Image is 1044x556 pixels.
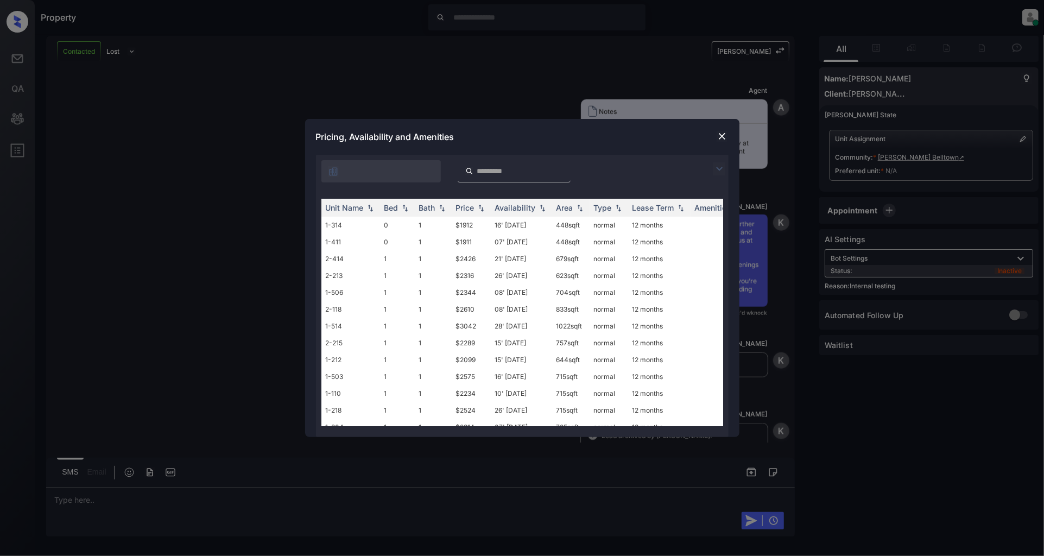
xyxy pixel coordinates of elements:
td: $3042 [452,318,491,334]
td: 1-411 [321,233,380,250]
td: 12 months [628,233,691,250]
div: Price [456,203,474,212]
td: 2-414 [321,250,380,267]
td: 12 months [628,368,691,385]
td: 1 [415,250,452,267]
td: 1-212 [321,351,380,368]
td: 448 sqft [552,233,590,250]
td: 1 [380,334,415,351]
img: sorting [613,204,624,212]
td: normal [590,301,628,318]
img: sorting [436,204,447,212]
div: Amenities [695,203,731,212]
td: 1 [380,368,415,385]
td: 12 months [628,318,691,334]
td: 1 [415,334,452,351]
td: $2314 [452,419,491,435]
td: 1-314 [321,217,380,233]
td: 715 sqft [552,385,590,402]
td: $2426 [452,250,491,267]
td: 15' [DATE] [491,334,552,351]
td: 0 [380,233,415,250]
td: $2524 [452,402,491,419]
td: $2289 [452,334,491,351]
img: sorting [675,204,686,212]
td: 704 sqft [552,284,590,301]
td: 21' [DATE] [491,250,552,267]
td: 1 [415,402,452,419]
td: 12 months [628,284,691,301]
td: 1-218 [321,402,380,419]
td: normal [590,250,628,267]
img: icon-zuma [713,162,726,175]
td: normal [590,233,628,250]
td: 1 [380,318,415,334]
td: 1-506 [321,284,380,301]
td: 0 [380,217,415,233]
td: normal [590,334,628,351]
td: 07' [DATE] [491,233,552,250]
div: Unit Name [326,203,364,212]
td: normal [590,217,628,233]
td: 12 months [628,385,691,402]
td: 26' [DATE] [491,267,552,284]
td: 1 [415,284,452,301]
td: normal [590,267,628,284]
td: 10' [DATE] [491,385,552,402]
td: $2575 [452,368,491,385]
td: 833 sqft [552,301,590,318]
div: Lease Term [632,203,674,212]
td: $1912 [452,217,491,233]
td: 1 [415,217,452,233]
td: 679 sqft [552,250,590,267]
td: 715 sqft [552,402,590,419]
td: 1 [380,267,415,284]
td: 12 months [628,301,691,318]
div: Pricing, Availability and Amenities [305,119,739,155]
td: normal [590,318,628,334]
td: 28' [DATE] [491,318,552,334]
td: 1-110 [321,385,380,402]
td: 2-215 [321,334,380,351]
td: 1 [380,250,415,267]
td: 1-514 [321,318,380,334]
div: Bed [384,203,398,212]
td: 16' [DATE] [491,217,552,233]
td: 725 sqft [552,419,590,435]
div: Availability [495,203,536,212]
td: normal [590,368,628,385]
td: normal [590,351,628,368]
td: 1 [380,301,415,318]
td: normal [590,402,628,419]
td: 12 months [628,217,691,233]
td: 1 [415,351,452,368]
td: 1 [380,351,415,368]
td: 1 [380,385,415,402]
td: 1 [415,301,452,318]
td: 1 [415,419,452,435]
td: 1-204 [321,419,380,435]
img: sorting [365,204,376,212]
td: 448 sqft [552,217,590,233]
img: icon-zuma [328,166,339,177]
div: Type [594,203,612,212]
td: 1 [380,419,415,435]
td: normal [590,419,628,435]
td: 12 months [628,250,691,267]
td: 715 sqft [552,368,590,385]
td: 1 [380,284,415,301]
td: 12 months [628,334,691,351]
td: normal [590,385,628,402]
td: 2-118 [321,301,380,318]
td: 07' [DATE] [491,419,552,435]
td: 644 sqft [552,351,590,368]
td: 2-213 [321,267,380,284]
td: 12 months [628,351,691,368]
td: 12 months [628,402,691,419]
td: 1 [415,267,452,284]
td: 1 [415,385,452,402]
td: $2344 [452,284,491,301]
td: $1911 [452,233,491,250]
img: icon-zuma [465,166,473,176]
td: $2099 [452,351,491,368]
